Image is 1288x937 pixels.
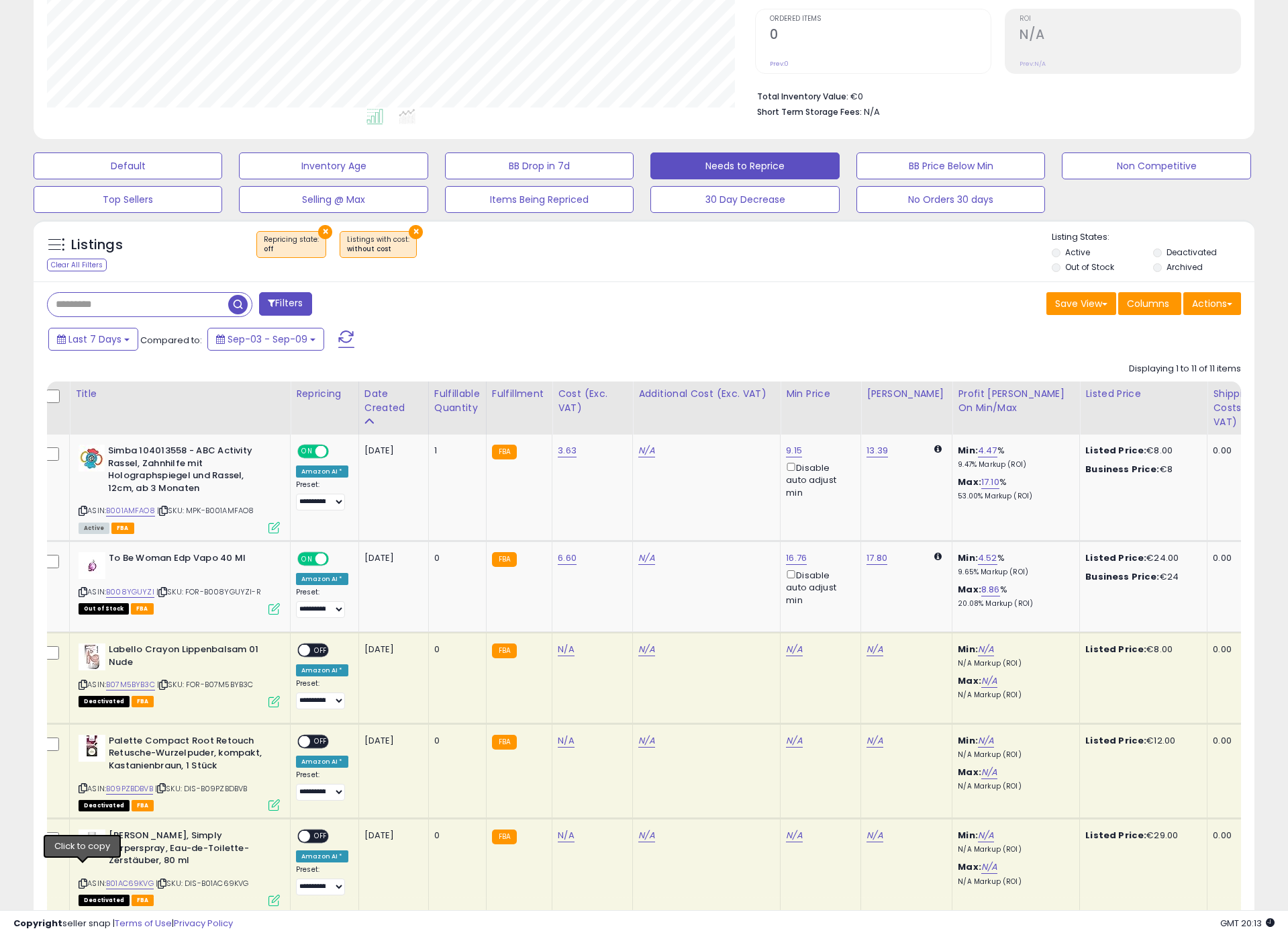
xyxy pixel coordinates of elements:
[1085,552,1197,564] div: €24.00
[958,829,978,842] b: Min:
[1127,297,1169,310] span: Columns
[109,735,272,776] b: Palette Compact Root Retouch Retusche-Wurzelpuder, kompakt, Kastanienbraun, 1 Stück
[981,476,999,489] a: 17.10
[79,696,130,707] span: All listings that are unavailable for purchase on Amazon for any reason other than out-of-stock
[1085,551,1146,564] b: Listed Price:
[310,645,332,656] span: OFF
[958,845,1069,854] p: N/A Markup (ROI)
[79,552,280,613] div: ASIN:
[958,860,981,873] b: Max:
[1020,27,1240,45] h2: N/A
[1085,830,1197,842] div: €29.00
[650,152,839,179] button: Needs to Reprice
[786,551,807,565] a: 16.76
[140,334,202,347] span: Compared to:
[1085,445,1197,457] div: €8.00
[1085,570,1159,583] b: Business Price:
[299,553,315,565] span: ON
[492,735,517,750] small: FBA
[434,830,476,842] div: 0
[347,234,409,255] span: Listings with cost :
[1085,444,1146,457] b: Listed Price:
[958,734,978,747] b: Min:
[109,643,272,672] b: Labello Crayon Lippenbalsam 01 Nude
[1046,292,1116,315] button: Save View
[79,830,105,856] img: 31ut+PvPyGL._SL40_.jpg
[958,659,1069,668] p: N/A Markup (ROI)
[866,643,883,656] a: N/A
[786,734,802,748] a: N/A
[296,573,348,585] div: Amazon AI *
[786,387,855,401] div: Min Price
[47,259,107,271] div: Clear All Filters
[558,829,574,842] a: N/A
[364,830,418,842] div: [DATE]
[1085,734,1146,747] b: Listed Price:
[1167,247,1217,258] label: Deactivated
[1085,463,1197,476] div: €8
[958,445,1069,470] div: %
[228,332,307,346] span: Sep-03 - Sep-09
[1020,15,1240,23] span: ROI
[770,27,991,45] h2: 0
[106,679,155,690] a: B07M5BYB3C
[75,387,285,401] div: Title
[13,918,233,930] div: seller snap | |
[264,244,319,254] div: off
[79,735,280,809] div: ASIN:
[13,917,62,930] strong: Copyright
[111,523,134,534] span: FBA
[1213,830,1277,842] div: 0.00
[786,444,802,457] a: 9.15
[1183,292,1241,315] button: Actions
[1213,643,1277,656] div: 0.00
[958,877,1069,887] p: N/A Markup (ROI)
[299,446,315,457] span: ON
[958,552,1069,577] div: %
[259,292,311,316] button: Filters
[558,387,627,415] div: Cost (Exc. VAT)
[434,735,476,747] div: 0
[155,783,248,794] span: | SKU: DIS-B09PZBDBVB
[434,643,476,656] div: 0
[347,244,409,254] div: without cost
[492,445,517,459] small: FBA
[558,734,574,748] a: N/A
[115,917,172,930] a: Terms of Use
[1065,247,1090,258] label: Active
[1167,261,1203,273] label: Archived
[492,552,517,567] small: FBA
[958,750,1069,760] p: N/A Markup (ROI)
[770,60,789,68] small: Prev: 0
[958,690,1069,700] p: N/A Markup (ROI)
[492,387,546,401] div: Fulfillment
[79,800,130,811] span: All listings that are unavailable for purchase on Amazon for any reason other than out-of-stock
[79,643,105,670] img: 41uCsJO4-sL._SL40_.jpg
[866,444,888,457] a: 13.39
[638,387,775,401] div: Additional Cost (Exc. VAT)
[856,152,1045,179] button: BB Price Below Min
[1085,735,1197,747] div: €12.00
[934,445,942,453] i: Calculated using Dynamic Max Price.
[978,829,994,842] a: N/A
[866,551,887,565] a: 17.80
[310,736,332,748] span: OFF
[757,87,1231,103] li: €0
[934,552,942,561] i: Calculated using Dynamic Max Price.
[1065,261,1114,273] label: Out of Stock
[981,766,997,779] a: N/A
[952,382,1080,435] th: The percentage added to the cost of goods (COGS) that forms the calculator for Min & Max prices.
[157,679,254,690] span: | SKU: FOR-B07M5BYB3C
[1118,292,1181,315] button: Columns
[79,603,129,615] span: All listings that are currently out of stock and unavailable for purchase on Amazon
[79,643,280,706] div: ASIN:
[958,460,1069,470] p: 9.47% Markup (ROI)
[445,152,634,179] button: BB Drop in 7d
[1220,917,1275,930] span: 2025-09-17 20:13 GMT
[1213,445,1277,457] div: 0.00
[1062,152,1250,179] button: Non Competitive
[79,735,105,762] img: 41tPZDlN90L._SL40_.jpg
[958,492,1069,501] p: 53.00% Markup (ROI)
[364,643,418,656] div: [DATE]
[132,895,154,906] span: FBA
